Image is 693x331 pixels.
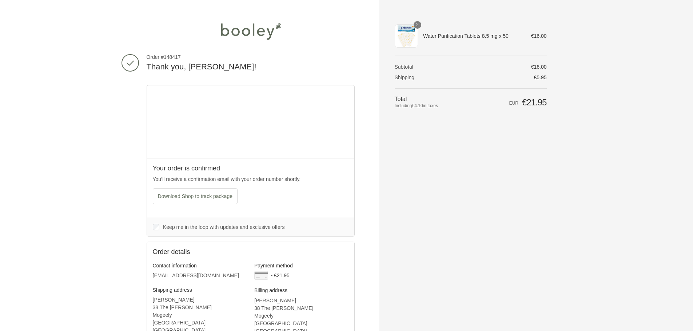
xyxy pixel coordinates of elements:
img: Booley [218,20,284,42]
span: Including in taxes [395,102,469,109]
span: Download Shop to track package [158,193,232,199]
span: €16.00 [531,64,547,70]
span: €21.95 [522,97,547,107]
h3: Payment method [254,262,349,269]
h2: Order details [153,248,251,256]
p: You’ll receive a confirmation email with your order number shortly. [153,175,349,183]
span: Water Purification Tablets 8.5 mg x 50 [423,33,521,39]
th: Subtotal [395,64,469,70]
span: Shipping [395,74,415,80]
h2: Thank you, [PERSON_NAME]! [147,62,355,72]
img: Aquatabs Water Purification Tablets - Booley Galway [395,24,418,48]
div: Google map displaying pin point of shipping address: Cork, Cork [147,85,354,158]
span: €5.95 [534,74,546,80]
bdo: [EMAIL_ADDRESS][DOMAIN_NAME] [153,273,239,278]
button: Download Shop to track package [153,188,238,204]
span: €4.10 [412,103,423,108]
span: 2 [414,21,421,29]
span: €16.00 [531,33,547,39]
span: Total [395,96,407,102]
span: Keep me in the loop with updates and exclusive offers [163,224,284,230]
span: Order #148417 [147,54,355,60]
h3: Billing address [254,287,349,294]
iframe: Google map displaying pin point of shipping address: Cork, Cork [147,85,355,158]
span: - €21.95 [271,273,289,278]
h3: Contact information [153,262,247,269]
span: EUR [509,101,518,106]
h2: Your order is confirmed [153,164,349,173]
h3: Shipping address [153,287,247,293]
